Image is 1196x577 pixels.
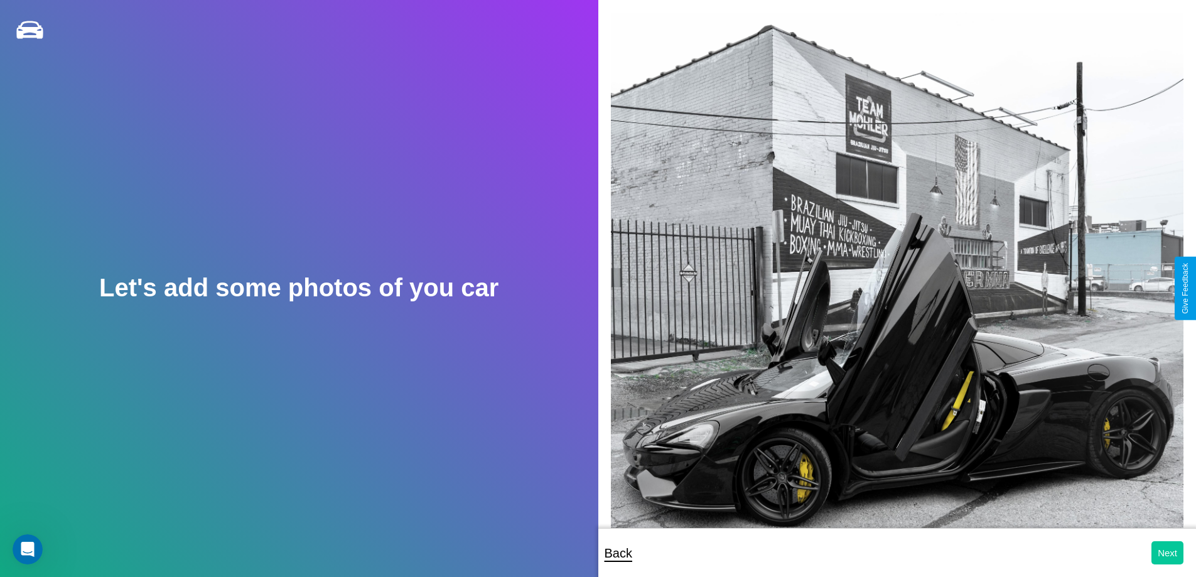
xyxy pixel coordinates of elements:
[611,13,1184,551] img: posted
[1181,263,1190,314] div: Give Feedback
[605,542,632,564] p: Back
[13,534,43,564] iframe: Intercom live chat
[1151,541,1183,564] button: Next
[99,274,498,302] h2: Let's add some photos of you car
